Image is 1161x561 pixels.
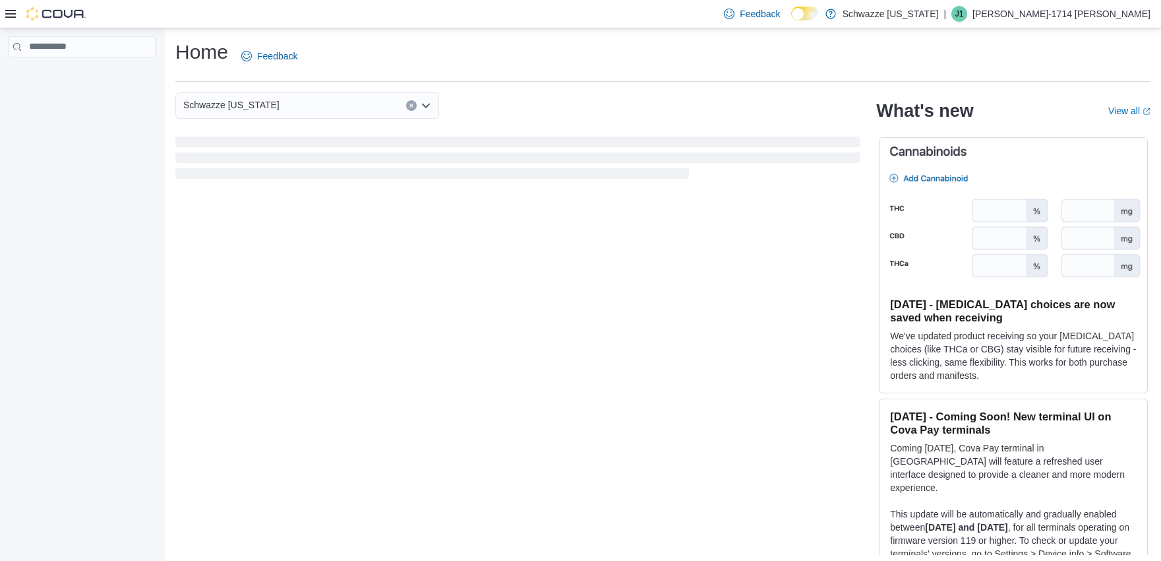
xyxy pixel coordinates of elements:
svg: External link [1143,108,1150,115]
a: View allExternal link [1108,106,1150,116]
a: Feedback [719,1,785,27]
h2: What's new [876,100,973,121]
p: [PERSON_NAME]-1714 [PERSON_NAME] [972,6,1150,22]
span: Loading [175,139,860,181]
span: Dark Mode [791,20,792,21]
input: Dark Mode [791,7,819,20]
p: | [943,6,946,22]
p: We've updated product receiving so your [MEDICAL_DATA] choices (like THCa or CBG) stay visible fo... [890,329,1137,382]
span: Feedback [257,49,297,63]
h1: Home [175,39,228,65]
strong: [DATE] and [DATE] [925,522,1007,533]
a: Feedback [236,43,303,69]
img: Cova [26,7,86,20]
nav: Complex example [8,60,156,92]
span: J1 [955,6,964,22]
p: Schwazze [US_STATE] [843,6,939,22]
span: Schwazze [US_STATE] [183,97,280,113]
h3: [DATE] - Coming Soon! New terminal UI on Cova Pay terminals [890,410,1137,436]
button: Open list of options [421,100,431,111]
p: Coming [DATE], Cova Pay terminal in [GEOGRAPHIC_DATA] will feature a refreshed user interface des... [890,442,1137,494]
div: Justin-1714 Sullivan [951,6,967,22]
h3: [DATE] - [MEDICAL_DATA] choices are now saved when receiving [890,298,1137,324]
span: Feedback [740,7,780,20]
button: Clear input [406,100,417,111]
